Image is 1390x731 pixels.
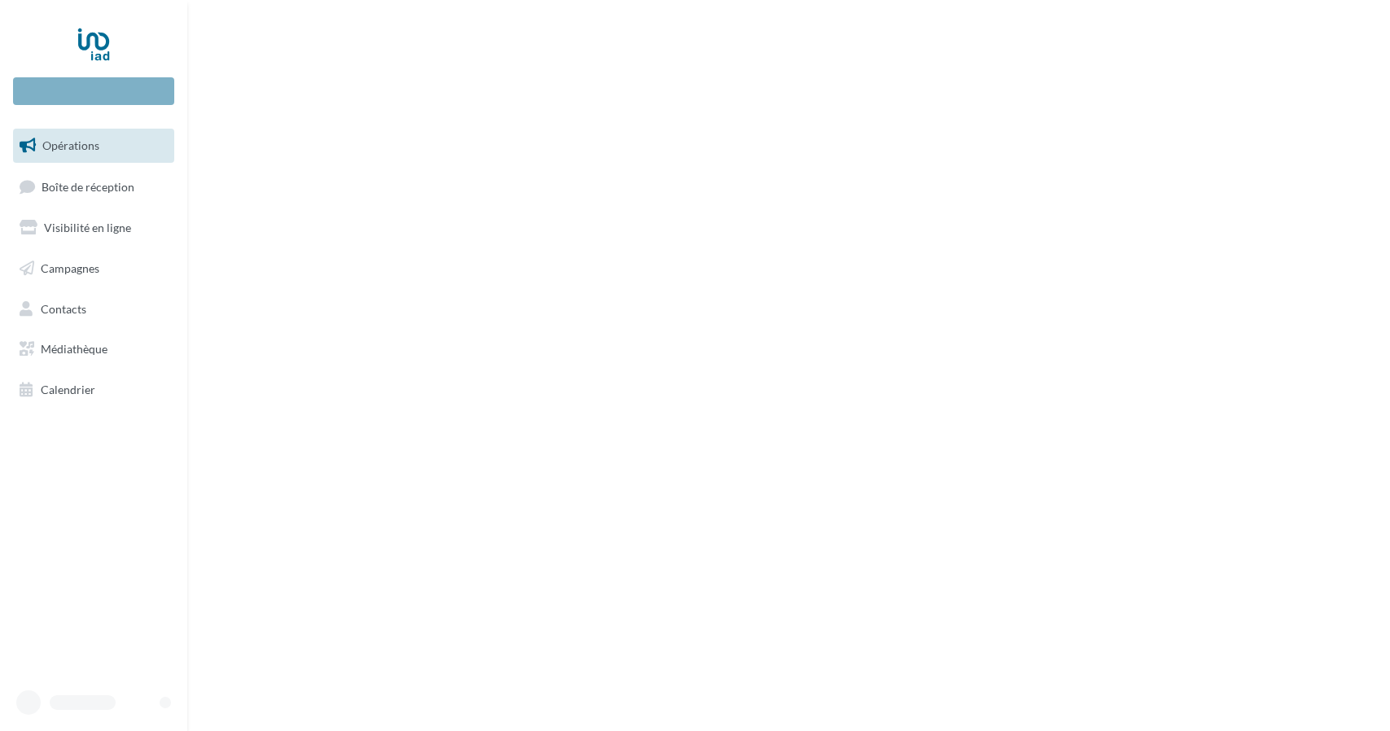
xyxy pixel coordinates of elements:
[10,373,178,407] a: Calendrier
[10,252,178,286] a: Campagnes
[41,261,99,275] span: Campagnes
[42,179,134,193] span: Boîte de réception
[10,211,178,245] a: Visibilité en ligne
[41,301,86,315] span: Contacts
[10,292,178,326] a: Contacts
[13,77,174,105] div: Nouvelle campagne
[10,332,178,366] a: Médiathèque
[10,169,178,204] a: Boîte de réception
[41,383,95,396] span: Calendrier
[10,129,178,163] a: Opérations
[41,342,107,356] span: Médiathèque
[44,221,131,234] span: Visibilité en ligne
[42,138,99,152] span: Opérations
